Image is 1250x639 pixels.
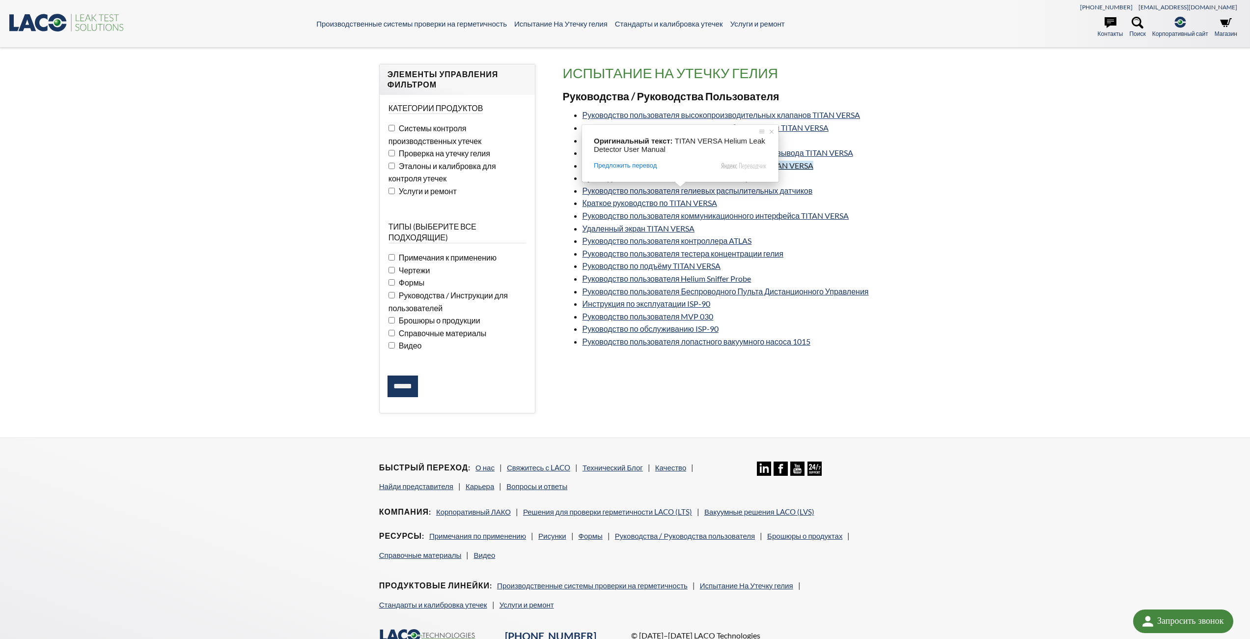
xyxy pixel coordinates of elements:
[583,249,783,258] a: Руководство пользователя тестера концентрации гелия
[389,163,395,169] input: Эталоны и калибровка для контроля утечек
[506,482,567,491] a: Вопросы и ответы
[514,19,608,28] ya-tr-span: Испытание На Утечку гелия
[1215,30,1237,37] ya-tr-span: Магазин
[583,299,711,308] a: Инструкция по эксплуатации ISP-90
[497,581,688,590] a: Производственные системы проверки на герметичность
[1152,30,1208,37] ya-tr-span: Корпоративный сайт
[583,110,861,119] a: Руководство пользователя высокопроизводительных клапанов TITAN VERSA
[389,161,496,183] ya-tr-span: Эталоны и калибровка для контроля утечек
[583,463,643,472] a: Технический Блог
[399,265,430,275] ya-tr-span: Чертежи
[389,103,483,113] ya-tr-span: Категории продуктов
[704,507,814,516] a: Вакуумные решения LACO (LVS)
[507,463,570,472] ya-tr-span: Свяжитесь с LACO
[615,19,723,28] a: Стандарты и калибровка утечек
[583,186,813,195] a: Руководство пользователя гелиевых распылительных датчиков
[655,463,686,472] a: Качество
[583,198,717,207] a: Краткое руководство по TITAN VERSA
[388,69,499,89] ya-tr-span: Элементы Управления фильтром
[583,261,721,270] a: Руководство по подъёму TITAN VERSA
[730,19,785,28] a: Услуги и ремонт
[583,287,869,296] a: Руководство пользователя Беспроводного Пульта Дистанционного Управления
[399,316,480,325] ya-tr-span: Брошюры о продукции
[436,507,511,516] a: Корпоративный ЛАКО
[379,482,453,491] a: Найди представителя
[316,19,507,28] a: Производственные системы проверки на герметичность
[399,328,487,338] ya-tr-span: Справочные материалы
[399,341,422,350] ya-tr-span: Видео
[563,64,778,81] ya-tr-span: Испытание На Утечку гелия
[389,222,476,242] ya-tr-span: Типы (выберите все подходящие)
[389,317,395,323] input: Брошюры о продукции
[429,531,526,540] a: Примечания по применению
[1129,30,1145,37] ya-tr-span: Поиск
[579,531,603,540] a: Формы
[389,188,395,194] input: Услуги и ремонт
[389,330,395,336] input: Справочные материалы
[583,123,829,132] a: Руководство пользователя тележки для обслуживания TITAN VERSA
[389,292,395,298] input: Руководства / Инструкции для пользователей
[389,123,481,145] ya-tr-span: Системы контроля производственных утечек
[1098,17,1123,38] a: Контакты
[563,64,778,81] span: Отсутствует перевод: en.product_groups. Проверка на утечку гелия
[1157,614,1223,627] ya-tr-span: Запросить звонок
[583,236,752,245] a: Руководство пользователя контроллера ATLAS
[807,468,822,477] a: Поддержка 24/7
[1139,3,1237,11] ya-tr-span: [EMAIL_ADDRESS][DOMAIN_NAME]
[379,507,429,516] ya-tr-span: Компания
[473,551,495,559] a: Видео
[379,551,462,559] a: Справочные материалы
[615,531,755,540] ya-tr-span: Руководства / Руководства пользователя
[389,150,395,156] input: Проверка на утечку гелия
[389,279,395,286] input: Формы
[1080,3,1133,11] a: [PHONE_NUMBER]
[583,211,849,220] ya-tr-span: Руководство пользователя коммуникационного интерфейса TITAN VERSA
[583,224,694,233] a: Удаленный экран TITAN VERSA
[583,274,751,283] a: Руководство пользователя Helium Sniffer Probe
[379,581,490,590] ya-tr-span: Продуктовые линейки
[523,507,692,516] a: Решения для проверки герметичности LACO (LTS)
[399,186,457,196] ya-tr-span: Услуги и ремонт
[807,462,822,476] img: Значок круглосуточной поддержки
[538,531,566,540] a: Рисунки
[399,253,497,262] ya-tr-span: Примечания к применению
[1215,17,1237,38] a: Магазин
[500,600,554,609] ya-tr-span: Услуги и ремонт
[583,312,714,321] a: Руководство пользователя MVP 030
[583,337,810,346] a: Руководство пользователя лопастного вакуумного насоса 1015
[700,581,793,590] a: Испытание На Утечку гелия
[389,290,508,313] ya-tr-span: Руководства / Инструкции для пользователей
[1133,610,1233,633] div: Запросить звонок
[583,324,719,333] a: Руководство по обслуживанию ISP-90
[563,90,779,103] ya-tr-span: Руководства / Руководства пользователя
[594,137,673,145] span: Оригинальный текст:
[399,278,424,287] ya-tr-span: Формы
[466,482,494,491] a: Карьера
[475,463,495,472] ya-tr-span: О нас
[767,531,842,540] a: Брошюры о продуктах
